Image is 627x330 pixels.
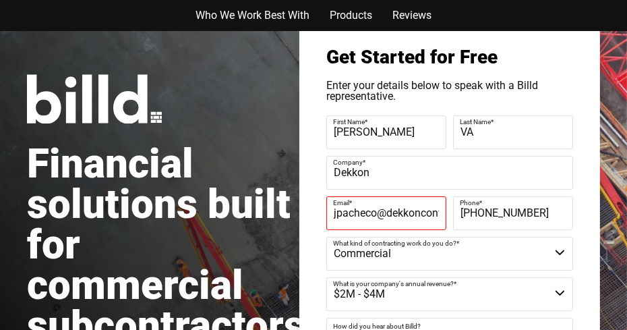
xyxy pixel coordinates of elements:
[333,199,349,207] span: Email
[392,7,431,24] a: Reviews
[460,118,491,126] span: Last Name
[333,118,365,126] span: First Name
[196,7,309,24] a: Who We Work Best With
[460,199,479,207] span: Phone
[333,159,363,166] span: Company
[333,323,421,330] span: How did you hear about Billd?
[326,80,573,102] p: Enter your details below to speak with a Billd representative.
[330,7,372,24] a: Products
[326,48,573,67] h3: Get Started for Free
